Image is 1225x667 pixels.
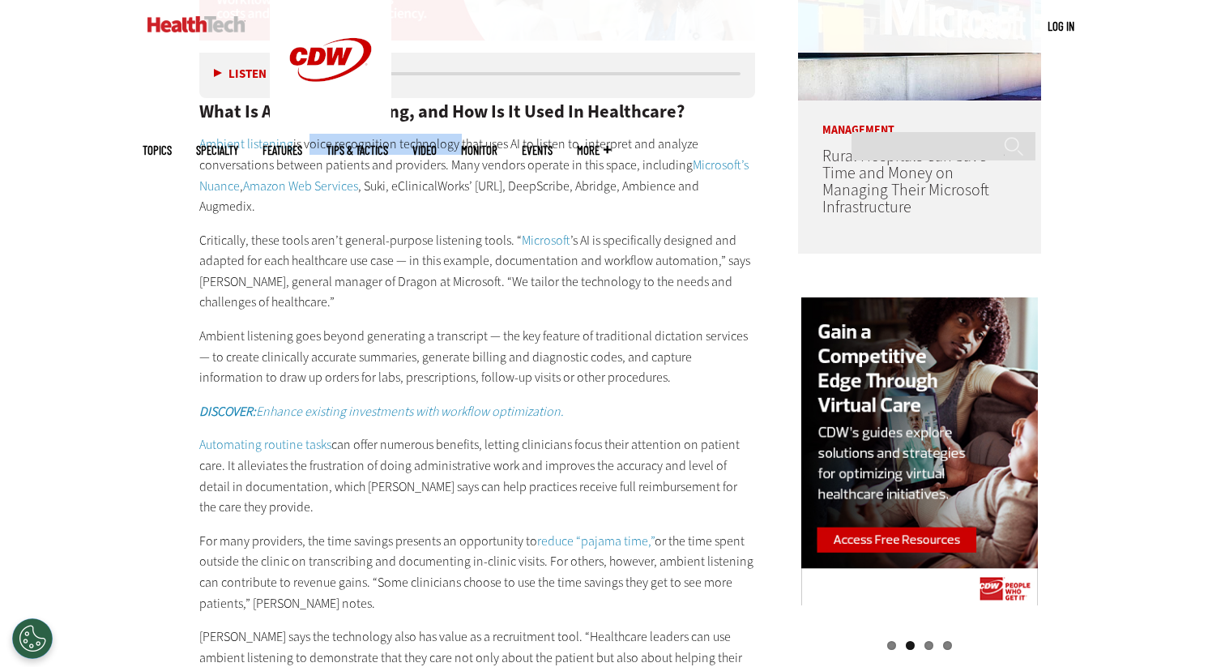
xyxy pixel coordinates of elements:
div: User menu [1048,18,1074,35]
a: 4 [943,641,952,650]
a: 3 [924,641,933,650]
span: More [577,144,611,156]
a: MonITor [461,144,497,156]
a: Rural Hospitals Can Save Time and Money on Managing Their Microsoft Infrastructure [822,145,989,218]
a: Amazon Web Services [243,177,358,195]
div: Cookies Settings [12,618,53,659]
img: Home [147,16,245,32]
a: Tips & Tactics [327,144,388,156]
a: Automating routine tasks [199,436,331,453]
a: CDW [270,107,391,124]
p: Critically, these tools aren’t general-purpose listening tools. “ ’s AI is specifically designed ... [199,230,755,313]
a: Video [412,144,437,156]
button: Open Preferences [12,618,53,659]
a: Microsoft’s Nuance [199,156,749,195]
p: can offer numerous benefits, letting clinicians focus their attention on patient care. It allevia... [199,434,755,517]
a: Log in [1048,19,1074,33]
a: 2 [906,641,915,650]
span: Specialty [196,144,238,156]
a: 1 [887,641,896,650]
a: reduce “pajama time,” [537,532,655,549]
a: Features [262,144,302,156]
p: Ambient listening goes beyond generating a transcript — the key feature of traditional dictation ... [199,326,755,388]
a: Events [522,144,553,156]
p: For many providers, the time savings presents an opportunity to or the time spent outside the cli... [199,531,755,614]
span: Topics [143,144,172,156]
strong: DISCOVER: [199,403,256,420]
em: Enhance existing investments with workflow optimization. [199,403,564,420]
img: virtual care right rail [801,297,1038,608]
a: Microsoft [522,232,570,249]
a: DISCOVER:Enhance existing investments with workflow optimization. [199,403,564,420]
